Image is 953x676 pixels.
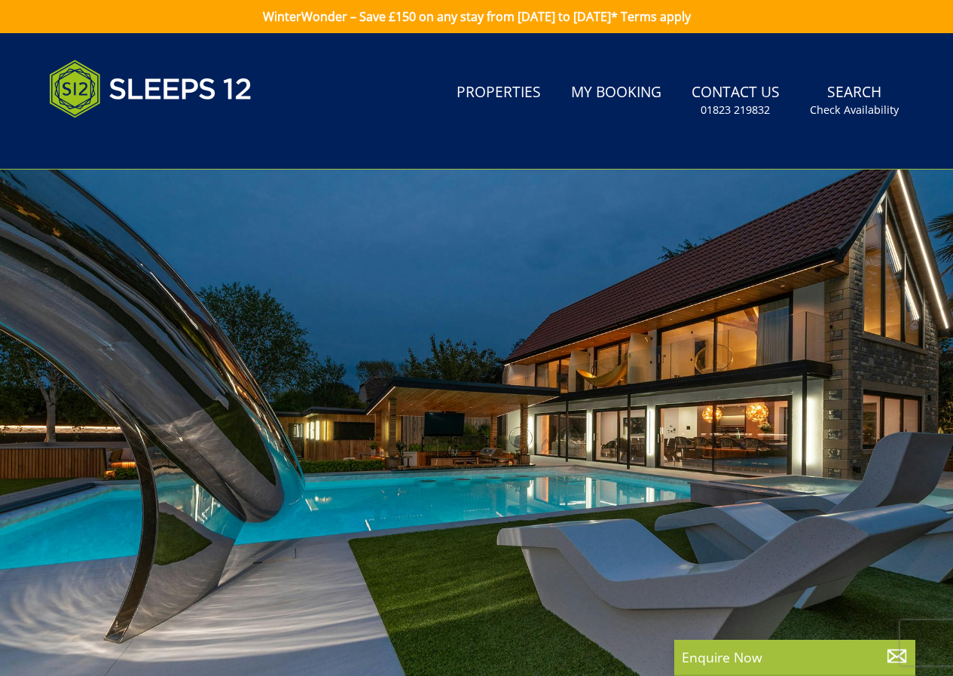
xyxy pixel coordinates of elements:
a: Properties [451,76,547,110]
a: Contact Us01823 219832 [686,76,786,125]
a: SearchCheck Availability [804,76,905,125]
img: Sleeps 12 [49,51,252,127]
p: Enquire Now [682,647,908,667]
small: Check Availability [810,102,899,118]
a: My Booking [565,76,667,110]
iframe: Customer reviews powered by Trustpilot [41,136,200,148]
small: 01823 219832 [701,102,770,118]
